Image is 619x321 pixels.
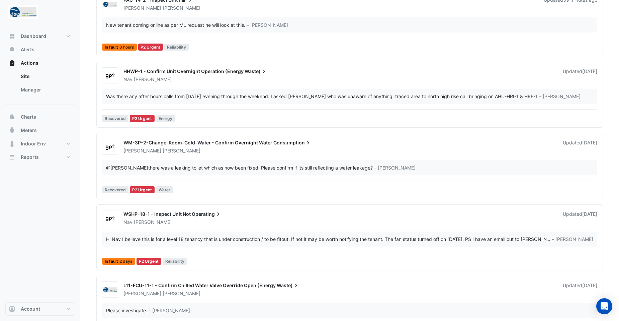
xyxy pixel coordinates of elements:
[123,282,276,288] span: L11-FCU-11-1 - Confirm Chilled Water Valve Override Open (Energy
[5,43,75,56] button: Alerts
[273,139,312,146] span: Consumption
[123,291,161,296] span: [PERSON_NAME]
[9,114,15,120] app-icon: Charts
[123,148,161,153] span: [PERSON_NAME]
[163,5,200,11] span: [PERSON_NAME]
[582,140,597,145] span: Tue 29-Jul-2025 12:06 AEST
[137,258,162,265] div: P2 Urgent
[102,186,128,193] span: Recovered
[9,140,15,147] app-icon: Indoor Env
[21,46,34,53] span: Alerts
[164,44,189,51] span: Reliability
[5,110,75,124] button: Charts
[123,76,132,82] span: Nav
[15,70,75,83] a: Site
[134,76,172,83] span: [PERSON_NAME]
[119,259,132,263] span: 2 days
[123,211,191,217] span: WSHP-18-1 - Inspect Unit Not
[21,306,40,312] span: Account
[582,211,597,217] span: Thu 10-Jul-2025 09:15 AEST
[123,5,161,11] span: [PERSON_NAME]
[5,56,75,70] button: Actions
[130,186,155,193] div: P2 Urgent
[102,144,118,150] img: GPT Office
[9,127,15,134] app-icon: Meters
[102,215,118,222] img: GPT Office
[163,258,187,265] span: Reliability
[102,286,118,293] img: D&E Air Conditioning
[374,164,416,171] span: – [PERSON_NAME]
[21,140,46,147] span: Indoor Env
[21,33,46,40] span: Dashboard
[247,21,288,28] span: – [PERSON_NAME]
[21,114,36,120] span: Charts
[102,72,118,79] img: GPT Office
[134,219,172,226] span: [PERSON_NAME]
[106,21,245,28] div: New tenant coming online as per ML request he will look at this.
[192,211,222,217] span: Operating
[106,236,546,243] div: Hi Nav I believe this is for a level 18 tenancy that is under construction / to be fitout. If not...
[563,282,597,297] div: Updated
[21,60,38,66] span: Actions
[5,29,75,43] button: Dashboard
[5,302,75,316] button: Account
[9,154,15,160] app-icon: Reports
[596,298,612,314] div: Open Intercom Messenger
[552,236,593,243] span: – [PERSON_NAME]
[582,282,597,288] span: Fri 06-Jun-2025 11:41 AEST
[156,115,175,122] span: Energy
[163,147,200,154] span: [PERSON_NAME]
[582,68,597,74] span: Mon 04-Aug-2025 11:59 AEST
[563,211,597,226] div: Updated
[9,46,15,53] app-icon: Alerts
[106,165,148,171] span: dale.anderson@de-air.com.au [D&E Air Conditioning]
[5,70,75,99] div: Actions
[21,154,39,160] span: Reports
[130,115,155,122] div: P2 Urgent
[9,33,15,40] app-icon: Dashboard
[102,115,128,122] span: Recovered
[106,93,538,100] div: Was there any after hours calls from [DATE] evening through the weekend. I asked [PERSON_NAME] wh...
[123,140,272,145] span: WM-3P-2-Change-Room-Cold-Water - Confirm Overnight Water
[21,127,37,134] span: Meters
[15,83,75,97] a: Manager
[123,68,244,74] span: HHWP-1 - Confirm Unit Overnight Operation (Energy
[8,5,38,19] img: Company Logo
[9,60,15,66] app-icon: Actions
[119,45,134,49] span: 6 hours
[563,68,597,83] div: Updated
[106,164,373,171] div: there was a leaking toilet which as now been fixed. Please confirm if its still reflecting a wate...
[138,44,163,51] div: P2 Urgent
[245,68,267,75] span: Waste)
[106,236,593,243] div: …
[5,124,75,137] button: Meters
[277,282,299,289] span: Waste)
[106,307,147,314] div: Please investigate.
[149,307,190,314] span: – [PERSON_NAME]
[102,1,118,8] img: D&E Air Conditioning
[163,290,200,297] span: [PERSON_NAME]
[156,186,173,193] span: Water
[102,258,135,265] span: In fault
[102,44,137,51] span: In fault
[539,93,581,100] span: – [PERSON_NAME]
[5,137,75,150] button: Indoor Env
[5,150,75,164] button: Reports
[123,219,132,225] span: Nav
[563,139,597,154] div: Updated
